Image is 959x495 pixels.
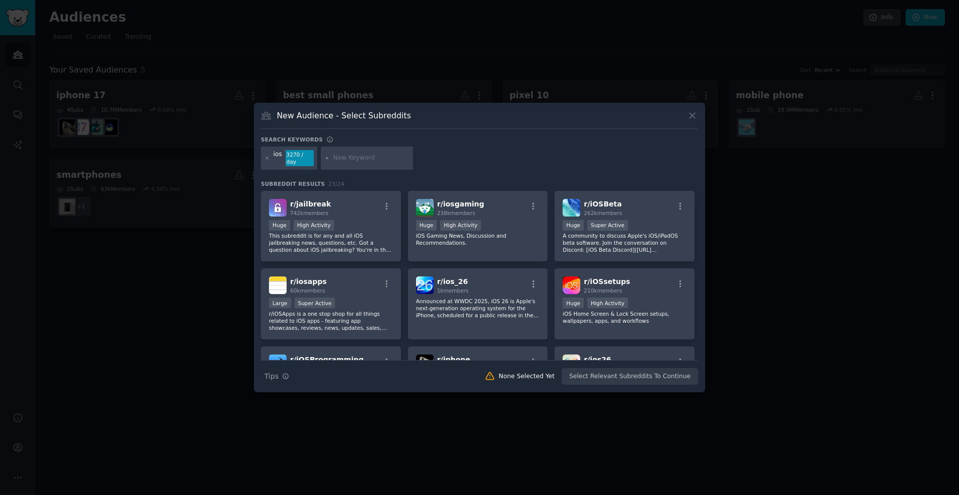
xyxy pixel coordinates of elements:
img: iOSsetups [563,276,580,294]
div: 3270 / day [286,150,314,166]
div: Huge [563,298,584,308]
span: Subreddit Results [261,180,325,187]
span: r/ iOSProgramming [290,356,364,364]
input: New Keyword [333,154,409,163]
span: 262k members [584,210,622,216]
span: r/ iOSsetups [584,277,630,286]
p: Announced at WWDC 2025, iOS 26 is Apple's next-generation operating system for the iPhone, schedu... [416,298,540,319]
img: iosgaming [416,199,434,217]
div: Large [269,298,291,308]
div: ios [273,150,282,166]
span: 23 / 24 [328,181,345,187]
span: 742k members [290,210,328,216]
button: Tips [261,368,293,385]
p: A community to discuss Apple's iOS/iPadOS beta software. Join the conversation on Discord: [iOS B... [563,232,687,253]
span: 210k members [584,288,622,294]
div: Super Active [587,220,628,231]
img: ios26 [563,355,580,372]
span: 1k members [437,288,469,294]
img: iOSProgramming [269,355,287,372]
span: r/ iphone [437,356,470,364]
img: jailbreak [269,199,287,217]
span: 60k members [290,288,325,294]
span: r/ iosapps [290,277,327,286]
h3: New Audience - Select Subreddits [277,110,411,121]
div: Huge [269,220,290,231]
img: iphone [416,355,434,372]
span: r/ iOSBeta [584,200,622,208]
div: Huge [416,220,437,231]
div: High Activity [440,220,481,231]
div: None Selected Yet [499,372,555,381]
img: iOSBeta [563,199,580,217]
h3: Search keywords [261,136,323,143]
img: ios_26 [416,276,434,294]
span: r/ iosgaming [437,200,485,208]
div: High Activity [587,298,628,308]
img: iosapps [269,276,287,294]
p: iOS Gaming News, Discussion and Recommendations. [416,232,540,246]
span: r/ jailbreak [290,200,331,208]
div: Super Active [295,298,335,308]
div: High Activity [294,220,334,231]
span: 238k members [437,210,475,216]
p: This subreddit is for any and all iOS jailbreaking news, questions, etc. Got a question about iOS... [269,232,393,253]
div: Huge [563,220,584,231]
p: r/iOSApps is a one stop shop for all things related to iOS apps - featuring app showcases, review... [269,310,393,331]
span: r/ ios_26 [437,277,468,286]
span: Tips [264,371,279,382]
span: r/ ios26 [584,356,611,364]
p: iOS Home Screen & Lock Screen setups, wallpapers, apps, and workflows [563,310,687,324]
